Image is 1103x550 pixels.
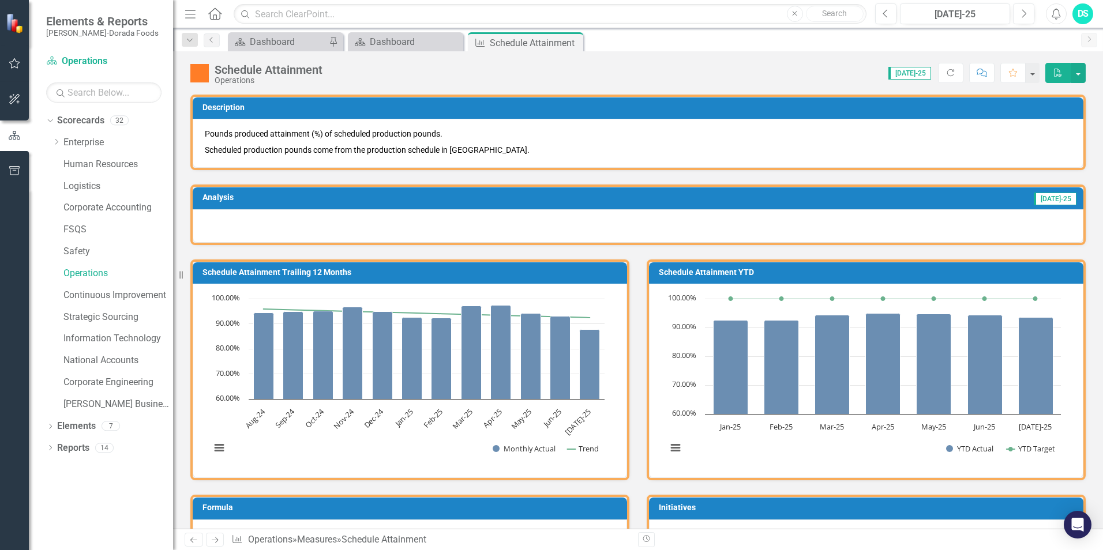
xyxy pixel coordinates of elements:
[63,398,173,411] a: [PERSON_NAME] Business Unit
[63,201,173,214] a: Corporate Accounting
[57,114,104,127] a: Scorecards
[729,296,733,301] path: Jan-25, 100. YTD Target.
[343,307,363,400] path: Nov-24, 96.64545481. Monthly Actual.
[667,440,684,456] button: View chart menu, Chart
[521,314,541,400] path: May-25, 94.02895617. Monthly Actual.
[1064,511,1091,538] div: Open Intercom Messenger
[1007,443,1056,454] button: Show YTD Target
[254,306,600,400] g: Monthly Actual, series 1 of 2. Bar series with 12 bars.
[402,318,422,400] path: Jan-25, 92.57766272. Monthly Actual.
[215,63,322,76] div: Schedule Attainment
[110,116,129,126] div: 32
[205,293,610,466] svg: Interactive chart
[370,35,460,49] div: Dashboard
[46,28,159,37] small: [PERSON_NAME]-Dorada Foods
[202,268,621,277] h3: Schedule Attainment Trailing 12 Months
[1019,318,1053,415] path: Jul-25, 93.4028602. YTD Actual.
[63,376,173,389] a: Corporate Engineering
[231,533,629,547] div: » »
[481,406,504,430] text: Apr-25
[250,35,326,49] div: Dashboard
[872,421,894,432] text: Apr-25
[881,296,886,301] path: Apr-25, 100. YTD Target.
[248,534,292,545] a: Operations
[822,9,847,18] span: Search
[95,443,114,453] div: 14
[63,158,173,171] a: Human Resources
[806,6,864,22] button: Search
[63,223,173,236] a: FSQS
[820,421,844,432] text: Mar-25
[659,268,1078,277] h3: Schedule Attainment YTD
[900,3,1010,24] button: [DATE]-25
[313,311,333,400] path: Oct-24, 95.03250964. Monthly Actual.
[205,142,1071,156] p: Scheduled production pounds come from the production schedule in [GEOGRAPHIC_DATA].
[1072,3,1093,24] div: DS
[63,136,173,149] a: Enterprise
[351,35,460,49] a: Dashboard
[216,368,240,378] text: 70.00%
[764,321,799,415] path: Feb-25, 92.40292911. YTD Actual.
[921,421,946,432] text: May-25
[580,330,600,400] path: Jul-25, 87.58832053. Monthly Actual.
[46,82,162,103] input: Search Below...
[205,293,615,466] div: Chart. Highcharts interactive chart.
[729,296,1038,301] g: YTD Target, series 2 of 2. Line with 7 data points.
[303,406,327,430] text: Oct-24
[917,314,951,415] path: May-25, 94.72008674. YTD Actual.
[462,306,482,400] path: Mar-25, 97.19752772. Monthly Actual.
[46,55,162,68] a: Operations
[297,534,337,545] a: Measures
[63,180,173,193] a: Logistics
[968,315,1003,415] path: Jun-25, 94.35646968. YTD Actual.
[714,314,1053,415] g: YTD Actual, series 1 of 2. Bar series with 7 bars.
[231,35,326,49] a: Dashboard
[672,321,696,331] text: 90.00%
[283,312,303,400] path: Sep-24, 94.73410972. Monthly Actual.
[63,289,173,302] a: Continuous Improvement
[779,296,784,301] path: Feb-25, 100. YTD Target.
[946,443,994,454] button: Show YTD Actual
[672,350,696,360] text: 80.00%
[866,314,901,415] path: Apr-25, 94.84869141. YTD Actual.
[815,315,850,415] path: Mar-25, 94.26264677. YTD Actual.
[540,406,563,430] text: Jun-25
[1019,421,1052,432] text: [DATE]-25
[57,420,96,433] a: Elements
[102,421,120,431] div: 7
[234,4,866,24] input: Search ClearPoint...
[672,408,696,418] text: 60.00%
[63,332,173,345] a: Information Technology
[46,14,159,28] span: Elements & Reports
[1033,296,1038,301] path: Jul-25, 100. YTD Target.
[205,128,1071,142] p: Pounds produced attainment (%) of scheduled production pounds.
[202,503,621,512] h3: Formula
[661,293,1071,466] div: Chart. Highcharts interactive chart.
[904,7,1006,21] div: [DATE]-25
[1034,193,1076,205] span: [DATE]-25
[190,64,209,82] img: Warning
[672,379,696,389] text: 70.00%
[567,443,599,454] button: Show Trend
[668,292,696,303] text: 100.00%
[342,534,426,545] div: Schedule Attainment
[714,321,748,415] path: Jan-25, 92.57766272. YTD Actual.
[888,67,931,80] span: [DATE]-25
[450,406,474,431] text: Mar-25
[373,312,393,400] path: Dec-24, 94.88653416. Monthly Actual.
[202,193,566,202] h3: Analysis
[63,354,173,367] a: National Accounts
[421,406,445,430] text: Feb-25
[770,421,793,432] text: Feb-25
[719,421,741,432] text: Jan-25
[550,317,571,400] path: Jun-25, 92.88153773. Monthly Actual.
[392,406,415,430] text: Jan-25
[973,421,995,432] text: Jun-25
[491,306,511,400] path: Apr-25, 97.37509425. Monthly Actual.
[215,76,322,85] div: Operations
[830,296,835,301] path: Mar-25, 100. YTD Target.
[211,440,227,456] button: View chart menu, Chart
[216,318,240,328] text: 90.00%
[254,313,274,400] path: Aug-24, 94.43000905. Monthly Actual.
[216,393,240,403] text: 60.00%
